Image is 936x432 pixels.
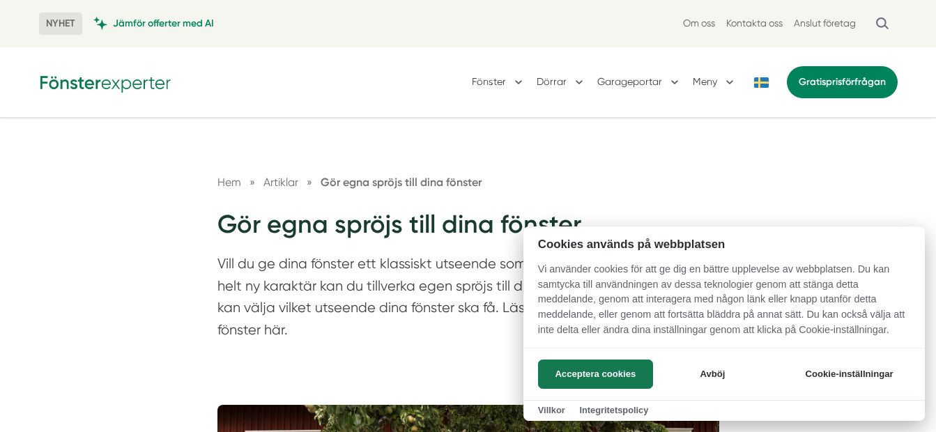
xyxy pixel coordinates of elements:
button: Avböj [657,360,768,389]
button: Cookie-inställningar [788,360,910,389]
h2: Cookies används på webbplatsen [523,238,925,251]
a: Villkor [538,405,565,415]
a: Integritetspolicy [579,405,648,415]
p: Vi använder cookies för att ge dig en bättre upplevelse av webbplatsen. Du kan samtycka till anvä... [523,262,925,347]
button: Acceptera cookies [538,360,653,389]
